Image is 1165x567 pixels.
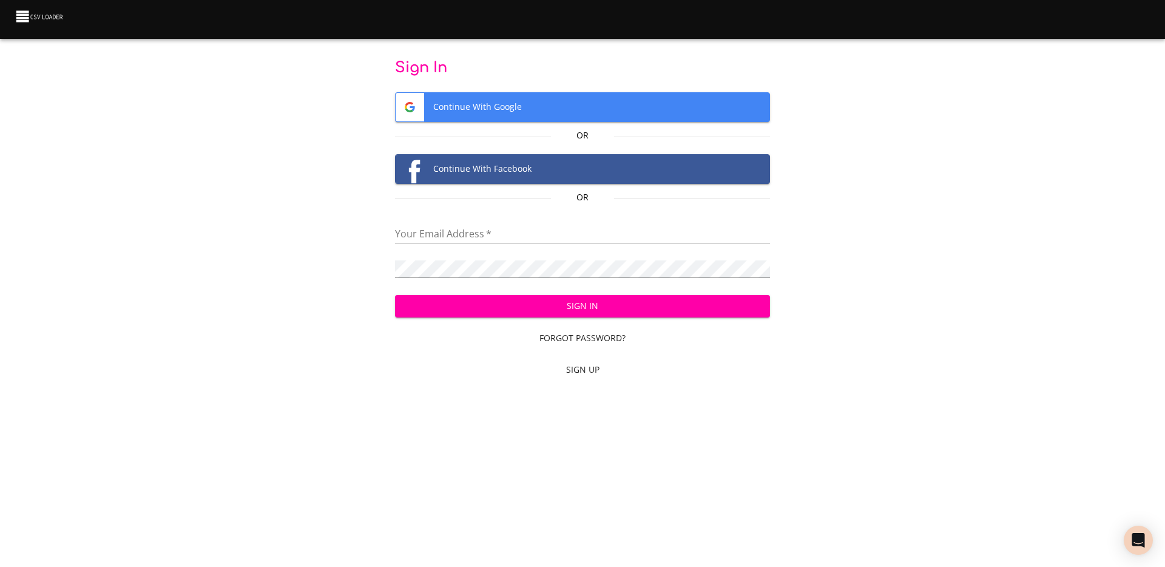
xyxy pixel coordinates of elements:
a: Forgot Password? [395,327,771,350]
span: Sign In [405,299,761,314]
span: Continue With Facebook [396,155,770,183]
button: Sign In [395,295,771,317]
p: Sign In [395,58,771,78]
a: Sign Up [395,359,771,381]
p: Or [551,129,613,141]
div: Open Intercom Messenger [1124,526,1153,555]
p: Or [551,191,613,203]
img: CSV Loader [15,8,66,25]
button: Facebook logoContinue With Facebook [395,154,771,184]
img: Google logo [396,93,424,121]
span: Sign Up [400,362,766,378]
img: Facebook logo [396,155,424,183]
span: Continue With Google [396,93,770,121]
button: Google logoContinue With Google [395,92,771,122]
span: Forgot Password? [400,331,766,346]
